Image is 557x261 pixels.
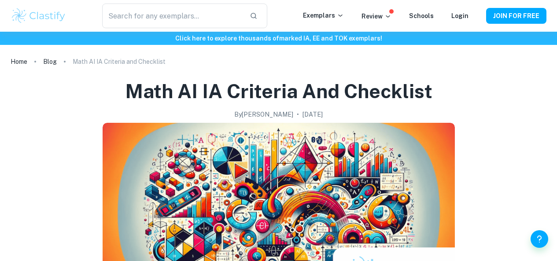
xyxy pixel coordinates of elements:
input: Search for any exemplars... [102,4,243,28]
p: Exemplars [303,11,344,20]
a: Home [11,55,27,68]
a: Blog [43,55,57,68]
img: Clastify logo [11,7,66,25]
p: Math AI IA Criteria and Checklist [73,57,166,66]
p: Review [361,11,391,21]
a: Schools [409,12,434,19]
p: • [297,110,299,119]
button: JOIN FOR FREE [486,8,546,24]
h2: By [PERSON_NAME] [234,110,293,119]
h1: Math AI IA Criteria and Checklist [125,78,432,104]
button: Help and Feedback [531,230,548,248]
a: Login [451,12,468,19]
h6: Click here to explore thousands of marked IA, EE and TOK exemplars ! [2,33,555,43]
h2: [DATE] [302,110,323,119]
